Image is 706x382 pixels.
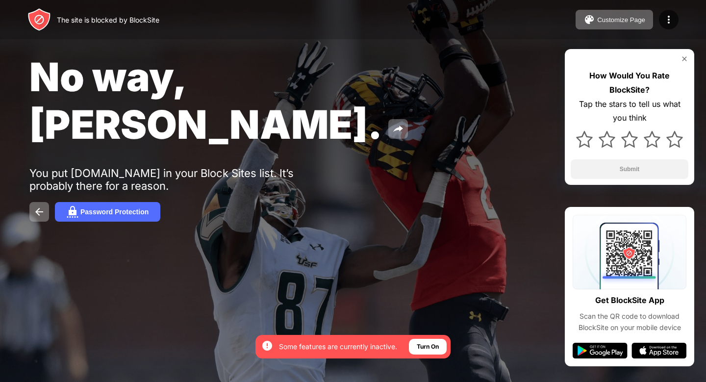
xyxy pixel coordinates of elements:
[666,131,683,148] img: star.svg
[599,131,615,148] img: star.svg
[57,16,159,24] div: The site is blocked by BlockSite
[621,131,638,148] img: star.svg
[29,53,382,148] span: No way, [PERSON_NAME].
[29,167,332,192] div: You put [DOMAIN_NAME] in your Block Sites list. It’s probably there for a reason.
[571,69,688,97] div: How Would You Rate BlockSite?
[644,131,660,148] img: star.svg
[573,311,686,333] div: Scan the QR code to download BlockSite on your mobile device
[33,206,45,218] img: back.svg
[80,208,149,216] div: Password Protection
[67,206,78,218] img: password.svg
[55,202,160,222] button: Password Protection
[681,55,688,63] img: rate-us-close.svg
[597,16,645,24] div: Customize Page
[576,10,653,29] button: Customize Page
[417,342,439,352] div: Turn On
[571,97,688,126] div: Tap the stars to tell us what you think
[595,293,664,307] div: Get BlockSite App
[571,159,688,179] button: Submit
[27,8,51,31] img: header-logo.svg
[573,343,628,358] img: google-play.svg
[392,123,404,135] img: share.svg
[631,343,686,358] img: app-store.svg
[576,131,593,148] img: star.svg
[583,14,595,25] img: pallet.svg
[279,342,397,352] div: Some features are currently inactive.
[261,340,273,352] img: error-circle-white.svg
[663,14,675,25] img: menu-icon.svg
